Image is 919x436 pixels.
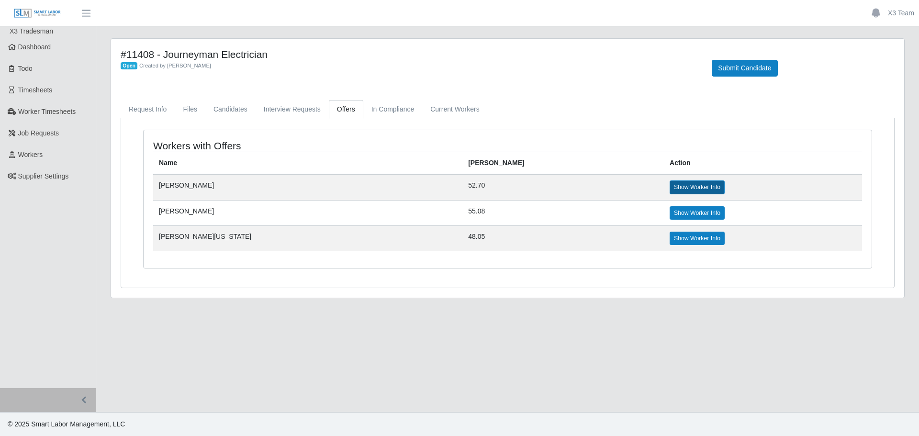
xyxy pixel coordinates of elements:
[363,100,423,119] a: In Compliance
[18,108,76,115] span: Worker Timesheets
[462,152,664,175] th: [PERSON_NAME]
[670,180,725,194] a: Show Worker Info
[18,86,53,94] span: Timesheets
[422,100,487,119] a: Current Workers
[121,62,137,70] span: Open
[153,200,462,225] td: [PERSON_NAME]
[462,174,664,200] td: 52.70
[18,65,33,72] span: Todo
[205,100,256,119] a: Candidates
[139,63,211,68] span: Created by [PERSON_NAME]
[8,420,125,428] span: © 2025 Smart Labor Management, LLC
[175,100,205,119] a: Files
[18,151,43,158] span: Workers
[18,43,51,51] span: Dashboard
[329,100,363,119] a: Offers
[153,174,462,200] td: [PERSON_NAME]
[121,100,175,119] a: Request Info
[670,232,725,245] a: Show Worker Info
[256,100,329,119] a: Interview Requests
[712,60,777,77] button: Submit Candidate
[888,8,914,18] a: X3 Team
[18,172,69,180] span: Supplier Settings
[462,225,664,251] td: 48.05
[10,27,53,35] span: X3 Tradesman
[13,8,61,19] img: SLM Logo
[462,200,664,225] td: 55.08
[664,152,862,175] th: Action
[153,140,440,152] h4: Workers with Offers
[153,225,462,251] td: [PERSON_NAME][US_STATE]
[121,48,697,60] h4: #11408 - Journeyman Electrician
[670,206,725,220] a: Show Worker Info
[18,129,59,137] span: Job Requests
[153,152,462,175] th: Name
